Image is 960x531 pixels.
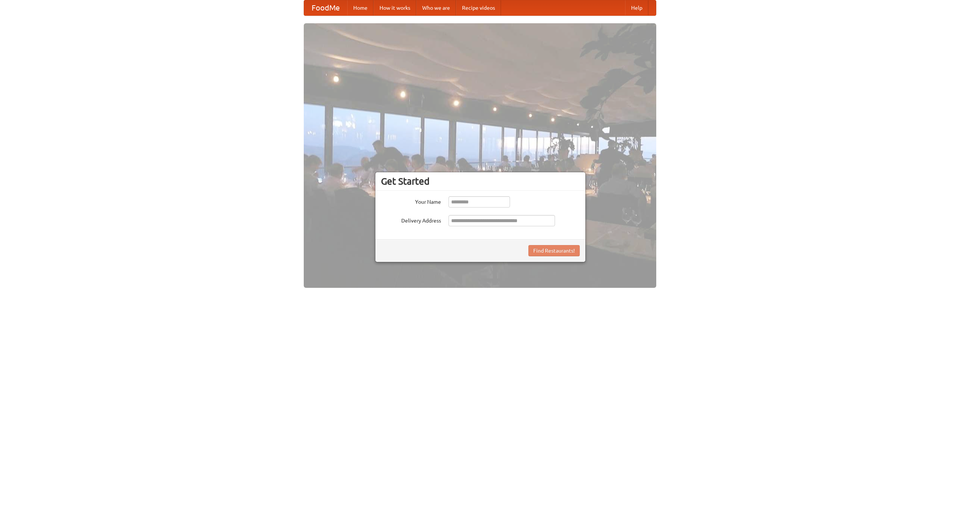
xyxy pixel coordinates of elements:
a: Who we are [416,0,456,15]
button: Find Restaurants! [528,245,580,256]
a: How it works [373,0,416,15]
a: Home [347,0,373,15]
a: FoodMe [304,0,347,15]
a: Recipe videos [456,0,501,15]
h3: Get Started [381,176,580,187]
label: Your Name [381,196,441,206]
label: Delivery Address [381,215,441,224]
a: Help [625,0,648,15]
